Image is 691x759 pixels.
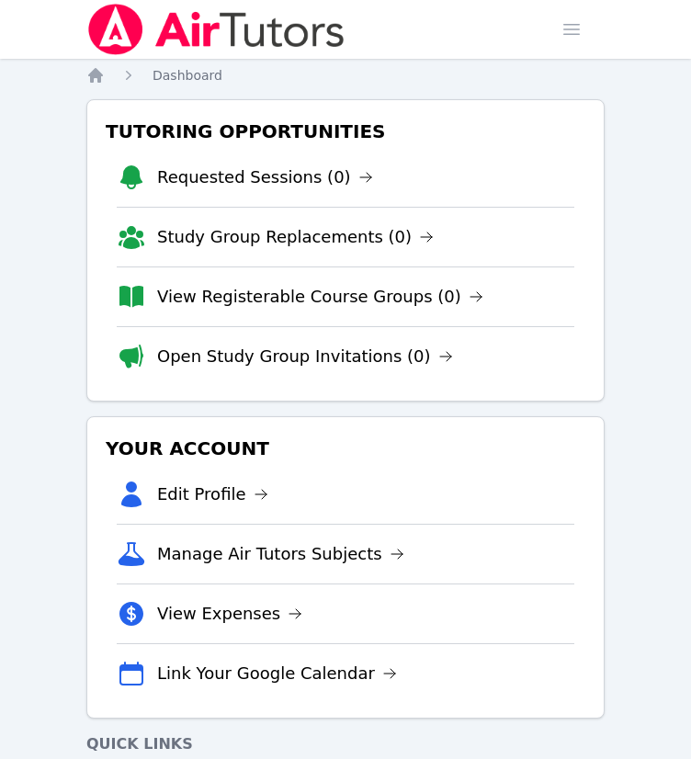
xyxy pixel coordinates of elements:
a: Open Study Group Invitations (0) [157,344,453,369]
a: Link Your Google Calendar [157,661,397,686]
a: Manage Air Tutors Subjects [157,541,404,567]
a: Edit Profile [157,481,268,507]
a: Requested Sessions (0) [157,164,373,190]
a: View Expenses [157,601,302,627]
span: Dashboard [153,68,222,83]
img: Air Tutors [86,4,346,55]
a: View Registerable Course Groups (0) [157,284,483,310]
a: Study Group Replacements (0) [157,224,434,250]
h3: Your Account [102,432,589,465]
h3: Tutoring Opportunities [102,115,589,148]
a: Dashboard [153,66,222,85]
h4: Quick Links [86,733,605,755]
nav: Breadcrumb [86,66,605,85]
